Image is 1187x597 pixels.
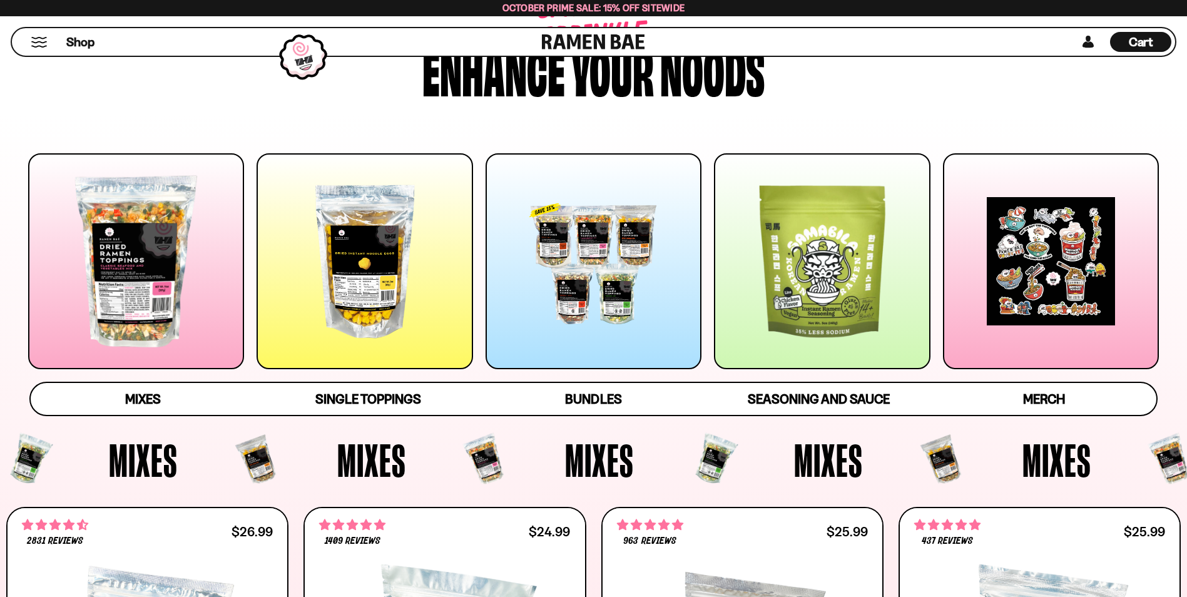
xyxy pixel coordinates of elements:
[1124,526,1165,538] div: $25.99
[922,536,973,546] span: 437 reviews
[502,2,685,14] span: October Prime Sale: 15% off Sitewide
[565,437,634,483] span: Mixes
[22,517,88,533] span: 4.68 stars
[422,39,565,99] div: Enhance
[1023,391,1065,407] span: Merch
[27,536,83,546] span: 2831 reviews
[827,526,868,538] div: $25.99
[1110,28,1171,56] div: Cart
[232,526,273,538] div: $26.99
[623,536,676,546] span: 963 reviews
[325,536,380,546] span: 1409 reviews
[794,437,863,483] span: Mixes
[565,391,621,407] span: Bundles
[337,437,406,483] span: Mixes
[748,391,890,407] span: Seasoning and Sauce
[1022,437,1091,483] span: Mixes
[31,37,48,48] button: Mobile Menu Trigger
[1129,34,1153,49] span: Cart
[481,383,706,415] a: Bundles
[125,391,161,407] span: Mixes
[66,32,94,52] a: Shop
[31,383,256,415] a: Mixes
[66,34,94,51] span: Shop
[109,437,178,483] span: Mixes
[914,517,981,533] span: 4.76 stars
[256,383,481,415] a: Single Toppings
[660,39,765,99] div: noods
[931,383,1156,415] a: Merch
[706,383,931,415] a: Seasoning and Sauce
[319,517,385,533] span: 4.76 stars
[529,526,570,538] div: $24.99
[617,517,683,533] span: 4.75 stars
[571,39,654,99] div: your
[315,391,421,407] span: Single Toppings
